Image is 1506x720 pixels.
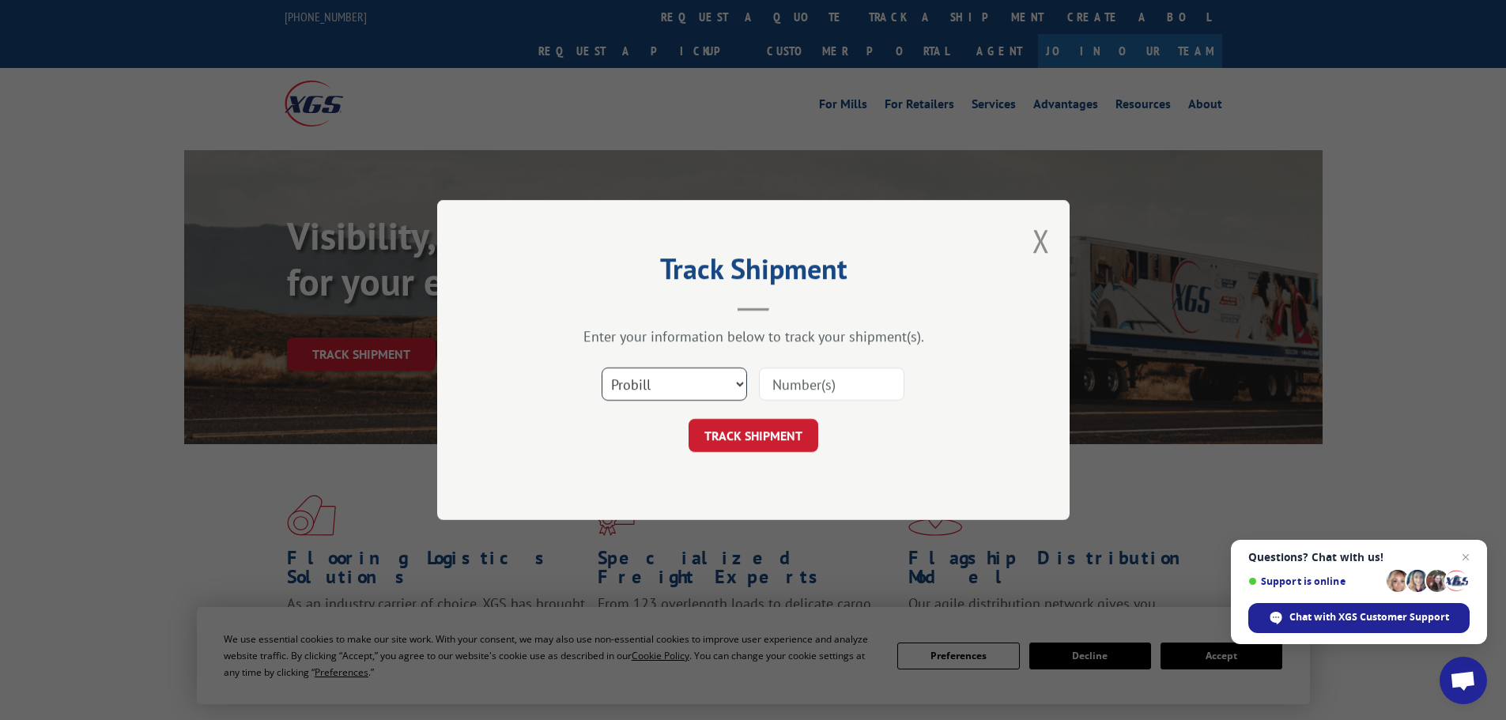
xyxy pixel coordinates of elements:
[759,368,904,401] input: Number(s)
[1440,657,1487,704] div: Open chat
[1032,220,1050,262] button: Close modal
[516,258,991,288] h2: Track Shipment
[1248,603,1470,633] div: Chat with XGS Customer Support
[516,327,991,345] div: Enter your information below to track your shipment(s).
[1289,610,1449,624] span: Chat with XGS Customer Support
[1456,548,1475,567] span: Close chat
[689,419,818,452] button: TRACK SHIPMENT
[1248,575,1381,587] span: Support is online
[1248,551,1470,564] span: Questions? Chat with us!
